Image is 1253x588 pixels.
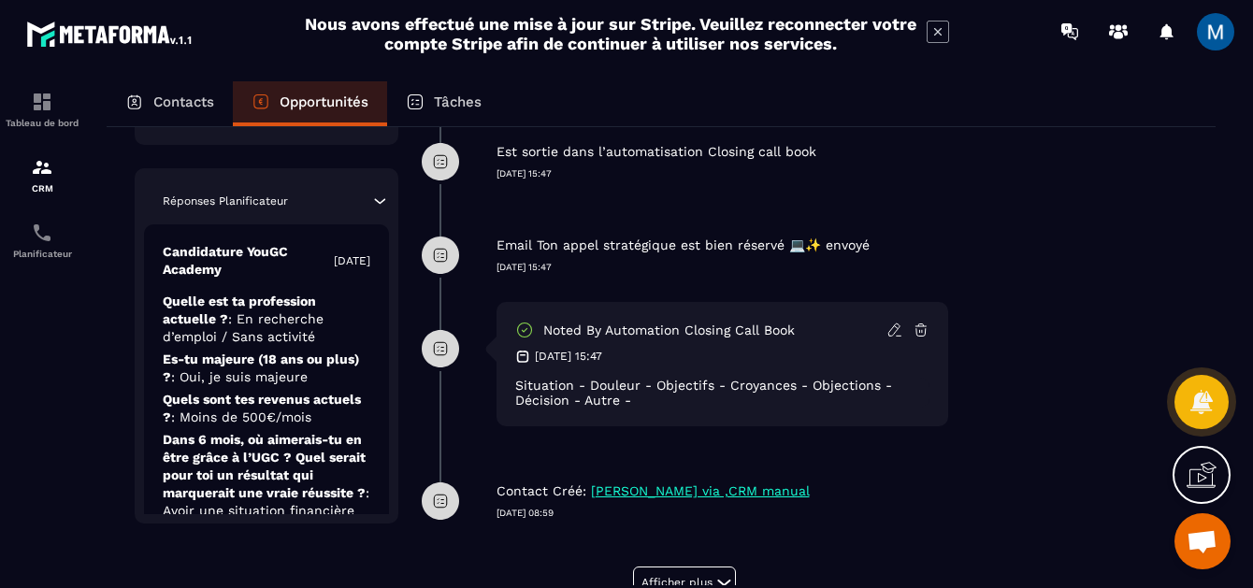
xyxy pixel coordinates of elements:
[163,243,334,279] p: Candidature YouGC Academy
[107,81,233,126] a: Contacts
[31,222,53,244] img: scheduler
[5,249,79,259] p: Planificateur
[497,167,948,180] p: [DATE] 15:47
[163,391,370,426] p: Quels sont tes revenus actuels ?
[334,253,370,268] p: [DATE]
[543,322,795,339] p: Noted by automation Closing call book
[153,93,214,110] p: Contacts
[497,237,870,254] p: Email Ton appel stratégique est bien réservé 💻✨ envoyé
[31,156,53,179] img: formation
[163,351,370,386] p: Es-tu majeure (18 ans ou plus) ?
[233,81,387,126] a: Opportunités
[31,91,53,113] img: formation
[5,118,79,128] p: Tableau de bord
[1174,513,1231,569] a: Ouvrir le chat
[387,81,500,126] a: Tâches
[497,143,816,161] p: Est sortie dans l’automatisation Closing call book
[5,77,79,142] a: formationformationTableau de bord
[171,369,308,384] span: : Oui, je suis majeure
[535,349,602,364] p: [DATE] 15:47
[304,14,917,53] h2: Nous avons effectué une mise à jour sur Stripe. Veuillez reconnecter votre compte Stripe afin de ...
[5,183,79,194] p: CRM
[163,311,324,344] span: : En recherche d’emploi / Sans activité
[497,261,948,274] p: [DATE] 15:47
[26,17,194,50] img: logo
[163,293,370,346] p: Quelle est ta profession actuelle ?
[5,142,79,208] a: formationformationCRM
[497,482,586,500] p: Contact Créé:
[171,409,311,424] span: : Moins de 500€/mois
[591,482,810,500] p: [PERSON_NAME] via ,CRM manual
[497,507,948,520] p: [DATE] 08:59
[434,93,482,110] p: Tâches
[280,93,368,110] p: Opportunités
[515,378,929,408] div: Situation - Douleur - Objectifs - Croyances - Objections - Décision - Autre -
[163,194,288,208] p: Réponses Planificateur
[163,431,370,555] p: Dans 6 mois, où aimerais-tu en être grâce à l’UGC ? Quel serait pour toi un résultat qui marquera...
[5,208,79,273] a: schedulerschedulerPlanificateur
